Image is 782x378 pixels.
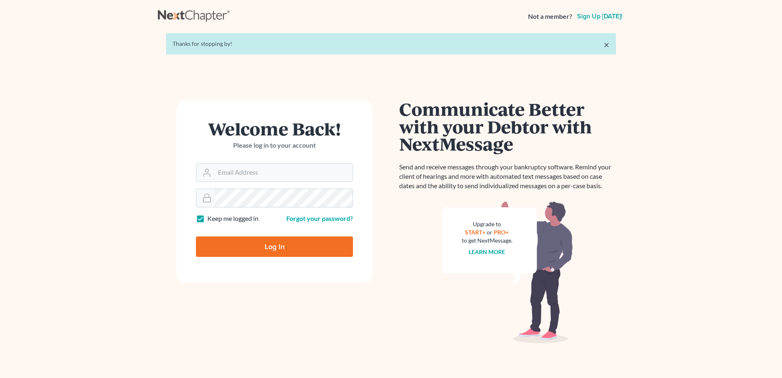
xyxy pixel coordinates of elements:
[462,220,512,228] div: Upgrade to
[462,236,512,245] div: to get NextMessage.
[465,229,486,236] a: START+
[196,141,353,150] p: Please log in to your account
[286,214,353,222] a: Forgot your password?
[487,229,493,236] span: or
[173,40,609,48] div: Thanks for stopping by!
[575,13,624,20] a: Sign up [DATE]!
[528,12,572,21] strong: Not a member?
[196,120,353,137] h1: Welcome Back!
[442,200,573,344] img: nextmessage_bg-59042aed3d76b12b5cd301f8e5b87938c9018125f34e5fa2b7a6b67550977c72.svg
[604,40,609,49] a: ×
[215,164,353,182] input: Email Address
[207,214,258,223] label: Keep me logged in
[494,229,509,236] a: PRO+
[196,236,353,257] input: Log In
[469,248,506,255] a: Learn more
[399,162,616,191] p: Send and receive messages through your bankruptcy software. Remind your client of hearings and mo...
[399,100,616,153] h1: Communicate Better with your Debtor with NextMessage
